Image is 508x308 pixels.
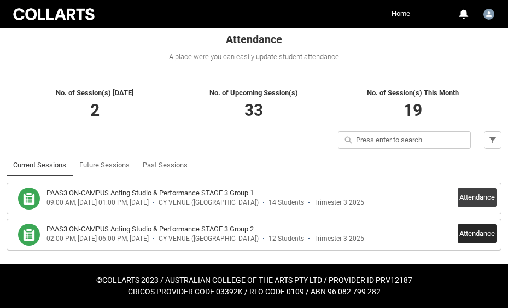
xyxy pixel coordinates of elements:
li: Future Sessions [73,154,136,176]
div: CY VENUE ([GEOGRAPHIC_DATA]) [159,235,259,243]
a: Current Sessions [13,154,66,176]
span: 33 [244,101,263,120]
span: No. of Session(s) [DATE] [56,89,134,97]
span: No. of Session(s) This Month [367,89,459,97]
span: 19 [404,101,422,120]
a: Past Sessions [143,154,188,176]
div: 02:00 PM, [DATE] 06:00 PM, [DATE] [46,235,149,243]
div: Trimester 3 2025 [314,235,364,243]
button: Attendance [458,224,497,243]
span: No. of Upcoming Session(s) [209,89,298,97]
button: User Profile Alexandra.Whitham [481,4,497,22]
div: 14 Students [268,199,304,207]
input: Press enter to search [338,131,471,149]
li: Current Sessions [7,154,73,176]
button: Filter [484,131,501,149]
button: Attendance [458,188,497,207]
h3: PAAS3 ON-CAMPUS Acting Studio & Performance STAGE 3 Group 2 [46,224,254,235]
div: A place were you can easily update student attendance [7,51,501,62]
a: Home [389,5,413,22]
span: 2 [90,101,100,120]
li: Past Sessions [136,154,194,176]
span: Attendance [226,33,282,46]
div: 09:00 AM, [DATE] 01:00 PM, [DATE] [46,199,149,207]
a: Future Sessions [79,154,130,176]
div: CY VENUE ([GEOGRAPHIC_DATA]) [159,199,259,207]
h3: PAAS3 ON-CAMPUS Acting Studio & Performance STAGE 3 Group 1 [46,188,254,199]
div: Trimester 3 2025 [314,199,364,207]
img: Alexandra.Whitham [483,9,494,20]
div: 12 Students [268,235,304,243]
